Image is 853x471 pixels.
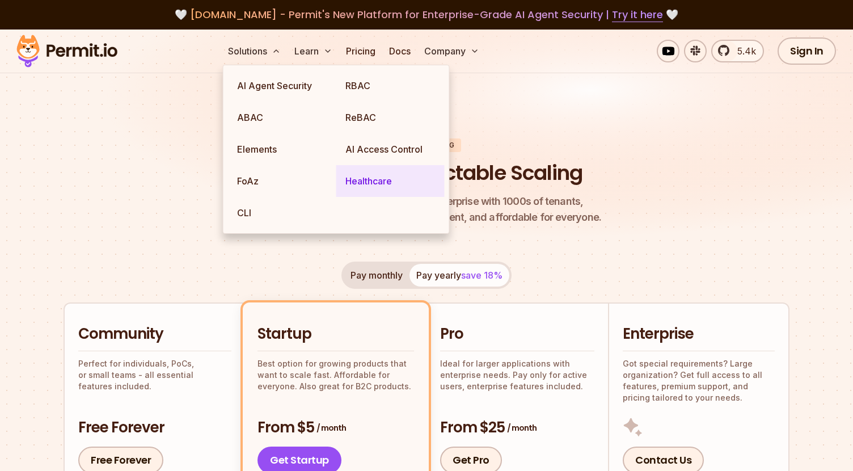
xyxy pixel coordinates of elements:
[290,40,337,62] button: Learn
[257,324,414,344] h2: Startup
[336,165,445,197] a: Healthcare
[778,37,836,65] a: Sign In
[78,324,231,344] h2: Community
[228,102,336,133] a: ABAC
[336,102,445,133] a: ReBAC
[507,422,537,434] span: / month
[257,358,414,392] p: Best option for growing products that want to scale fast. Affordable for everyone. Also great for...
[420,40,484,62] button: Company
[228,133,336,165] a: Elements
[228,197,336,229] a: CLI
[78,418,231,438] h3: Free Forever
[316,422,346,434] span: / month
[190,7,663,22] span: [DOMAIN_NAME] - Permit's New Platform for Enterprise-Grade AI Agent Security |
[623,358,775,403] p: Got special requirements? Large organization? Get full access to all features, premium support, a...
[228,165,336,197] a: FoAz
[344,264,409,287] button: Pay monthly
[385,40,415,62] a: Docs
[78,358,231,392] p: Perfect for individuals, PoCs, or small teams - all essential features included.
[223,40,285,62] button: Solutions
[612,7,663,22] a: Try it here
[11,32,123,70] img: Permit logo
[27,7,826,23] div: 🤍 🤍
[228,70,336,102] a: AI Agent Security
[341,40,380,62] a: Pricing
[257,418,414,438] h3: From $5
[623,324,775,344] h2: Enterprise
[730,44,756,58] span: 5.4k
[440,418,594,438] h3: From $25
[440,358,594,392] p: Ideal for larger applications with enterprise needs. Pay only for active users, enterprise featur...
[711,40,764,62] a: 5.4k
[336,70,445,102] a: RBAC
[336,133,445,165] a: AI Access Control
[440,324,594,344] h2: Pro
